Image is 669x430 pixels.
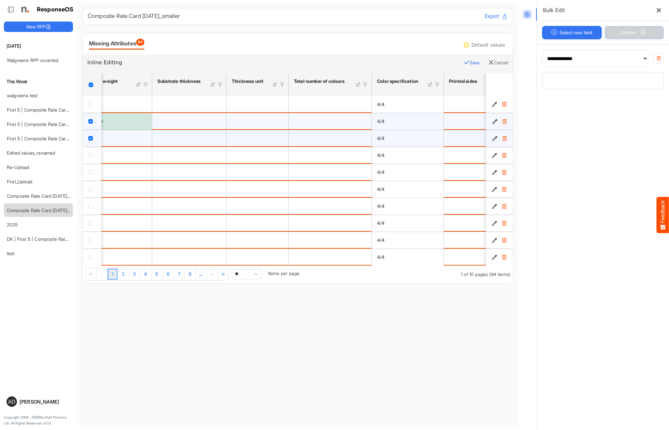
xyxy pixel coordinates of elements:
[289,215,372,232] td: is template cell Column Header https://northell.com/ontologies/mapping-rules/feature/hasTotalColours
[7,121,84,127] a: First 5 | Composite Rate Card [DATE]
[501,118,508,125] button: Delete
[4,22,73,32] button: New RFP
[152,147,226,164] td: is template cell Column Header https://northell.com/ontologies/mapping-rules/material/hasSubstrat...
[377,135,385,141] span: 4/4
[184,269,196,280] a: Page 8 of 10 Pages
[289,96,372,113] td: is template cell Column Header https://northell.com/ontologies/mapping-rules/feature/hasTotalColours
[377,254,385,260] span: 4/4
[501,152,507,159] button: Delete
[82,215,101,232] td: checkbox
[485,12,508,21] button: Export
[78,147,152,164] td: is template cell Column Header https://northell.com/ontologies/mapping-rules/material/hasMaterial...
[491,152,498,159] button: Edit
[89,39,144,48] div: Missing Attributes
[96,268,108,280] div: Go to previous page
[372,215,444,232] td: is template cell Column Header https://northell.com/ontologies/mapping-rules/feature/hasColourSpe...
[226,232,289,249] td: is template cell Column Header https://northell.com/ontologies/mapping-rules/material/hasMaterial...
[491,220,498,226] button: Edit
[377,101,385,107] span: 4/4
[7,57,59,63] a: Walgreens RFP coverted
[294,78,347,84] div: Total number of colours
[289,198,372,215] td: is template cell Column Header https://northell.com/ontologies/mapping-rules/feature/hasTotalColours
[542,26,602,39] button: Select new field
[377,203,385,209] span: 4/4
[152,130,226,147] td: is template cell Column Header https://northell.com/ontologies/mapping-rules/material/hasSubstrat...
[7,222,18,227] a: 2025
[605,26,664,39] button: Confirm Progress
[83,78,127,90] div: Material weight unit
[289,181,372,198] td: is template cell Column Header https://northell.com/ontologies/mapping-rules/feature/hasTotalColours
[7,136,84,141] a: First 5 | Composite Rate Card [DATE]
[377,237,385,243] span: 4/4
[4,78,73,85] h6: This Week
[289,232,372,249] td: is template cell Column Header https://northell.com/ontologies/mapping-rules/feature/hasTotalColours
[78,96,152,113] td: is template cell Column Header https://northell.com/ontologies/mapping-rules/material/hasMaterial...
[78,232,152,249] td: is template cell Column Header https://northell.com/ontologies/mapping-rules/material/hasMaterial...
[18,3,31,16] img: Northell
[226,198,289,215] td: is template cell Column Header https://northell.com/ontologies/mapping-rules/material/hasMaterial...
[163,269,174,280] a: Page 6 of 10 Pages
[174,269,184,280] a: Page 7 of 10 Pages
[108,269,118,280] a: Page 1 of 10 Pages
[279,82,285,87] div: Filter Icon
[620,29,648,36] span: Confirm
[4,42,73,50] h6: [DATE]
[152,181,226,198] td: is template cell Column Header https://northell.com/ontologies/mapping-rules/material/hasSubstrat...
[501,237,507,243] button: Delete
[377,118,385,124] span: 4/4
[85,268,96,280] div: Go to first page
[491,254,498,260] button: Edit
[464,58,480,67] button: Save
[486,130,514,147] td: 9800ebe4-7558-4fc5-8f03-84268f435895 is template cell Column Header
[377,78,419,84] div: Color specification
[489,271,510,277] span: (94 items)
[501,254,507,260] button: Delete
[657,197,669,233] button: Feedback
[501,169,507,176] button: Delete
[7,179,32,184] a: First_Upload
[377,169,385,175] span: 4/4
[362,82,368,87] div: Filter Icon
[152,215,226,232] td: is template cell Column Header https://northell.com/ontologies/mapping-rules/material/hasSubstrat...
[232,78,264,84] div: Thickness unit
[82,266,513,284] div: Pager Container
[7,93,37,98] a: walgreens test
[543,6,565,15] h6: Bulk Edit
[152,96,226,113] td: is template cell Column Header https://northell.com/ontologies/mapping-rules/material/hasSubstrat...
[136,39,144,46] span: 94
[78,215,152,232] td: is template cell Column Header https://northell.com/ontologies/mapping-rules/material/hasMaterial...
[486,198,514,215] td: e0306095-953b-4704-bb49-e9a8b6a79f06 is template cell Column Header
[434,82,440,87] div: Filter Icon
[7,150,55,156] a: Edited values_renamed
[82,164,101,181] td: checkbox
[78,130,152,147] td: is template cell Column Header https://northell.com/ontologies/mapping-rules/material/hasMaterial...
[232,269,261,279] span: Pagerdropdown
[37,6,74,13] h1: ResponseOS
[377,152,385,158] span: 4/4
[4,415,73,426] p: Copyright 2004 - 2025 Northell Partners Ltd. All Rights Reserved. v 1.1.0
[444,113,502,130] td: is template cell Column Header https://northell.com/ontologies/mapping-rules/manufacturing/hasPri...
[377,186,385,192] span: 4/4
[7,207,84,213] a: Composite Rate Card [DATE]_smaller
[82,113,101,130] td: checkbox
[218,268,229,280] div: Go to last page
[372,232,444,249] td: is template cell Column Header https://northell.com/ontologies/mapping-rules/feature/hasColourSpe...
[289,147,372,164] td: is template cell Column Header https://northell.com/ontologies/mapping-rules/feature/hasTotalColours
[289,164,372,181] td: is template cell Column Header https://northell.com/ontologies/mapping-rules/feature/hasTotalColours
[226,96,289,113] td: is template cell Column Header https://northell.com/ontologies/mapping-rules/material/hasMaterial...
[501,220,507,226] button: Delete
[377,220,385,226] span: 4/4
[7,107,84,113] a: First 5 | Composite Rate Card [DATE]
[196,269,207,280] a: Go to next pager
[486,147,514,164] td: 07f9a71e-ea21-405a-ae1d-a925975d4708 is template cell Column Header
[226,215,289,232] td: is template cell Column Header https://northell.com/ontologies/mapping-rules/material/hasMaterial...
[7,236,95,242] a: DK | First 5 | Composite Rate Card [DATE]
[491,101,498,108] button: Edit
[449,78,477,84] div: Printed sides
[486,113,514,130] td: 066f00a6-a078-449b-bcce-93714bceb569 is template cell Column Header
[491,118,498,125] button: Edit
[207,268,218,280] div: Go to next page
[78,181,152,198] td: is template cell Column Header https://northell.com/ontologies/mapping-rules/material/hasMaterial...
[82,147,101,164] td: checkbox
[226,181,289,198] td: is template cell Column Header https://northell.com/ontologies/mapping-rules/material/hasMaterial...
